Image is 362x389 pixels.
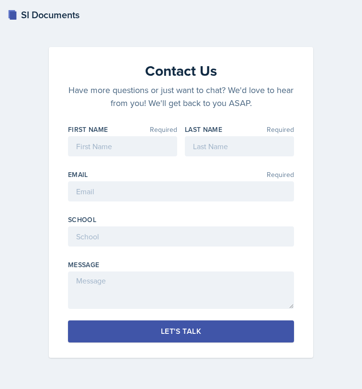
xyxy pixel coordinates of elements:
input: Email [68,181,294,201]
label: Message [68,260,99,270]
label: School [68,215,96,224]
label: Last Name [185,125,222,134]
span: Required [267,126,294,133]
label: First Name [68,125,108,134]
input: First Name [68,136,177,156]
div: Let's Talk [161,327,201,336]
h2: Contact Us [68,62,294,80]
button: Let's Talk [68,320,294,342]
input: School [68,226,294,247]
p: Have more questions or just want to chat? We'd love to hear from you! We'll get back to you ASAP. [68,83,294,109]
input: Last Name [185,136,294,156]
label: Email [68,170,88,179]
a: SI Documents [8,8,79,22]
span: Required [267,171,294,178]
span: Required [150,126,177,133]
